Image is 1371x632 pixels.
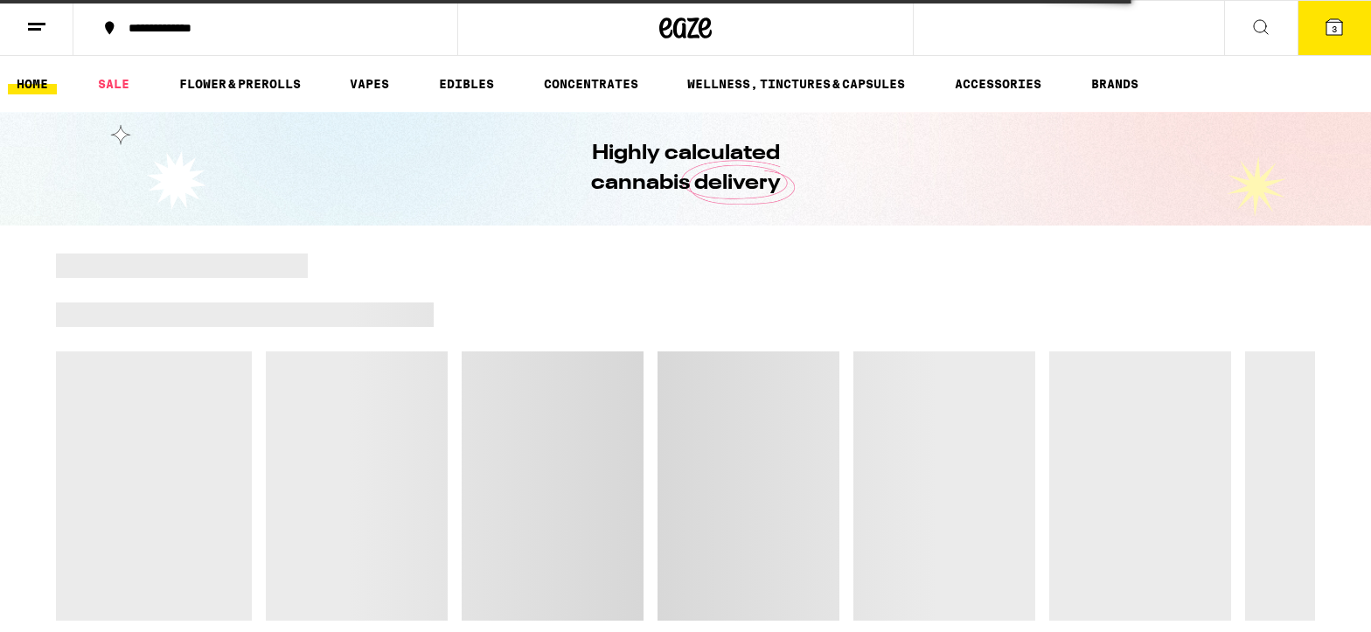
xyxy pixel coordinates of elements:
[8,73,57,94] a: HOME
[341,73,398,94] a: VAPES
[1332,24,1337,34] span: 3
[1082,73,1147,94] a: BRANDS
[541,139,830,198] h1: Highly calculated cannabis delivery
[89,73,138,94] a: SALE
[946,73,1050,94] a: ACCESSORIES
[679,73,914,94] a: WELLNESS, TINCTURES & CAPSULES
[535,73,647,94] a: CONCENTRATES
[171,73,310,94] a: FLOWER & PREROLLS
[430,73,503,94] a: EDIBLES
[1298,1,1371,55] button: 3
